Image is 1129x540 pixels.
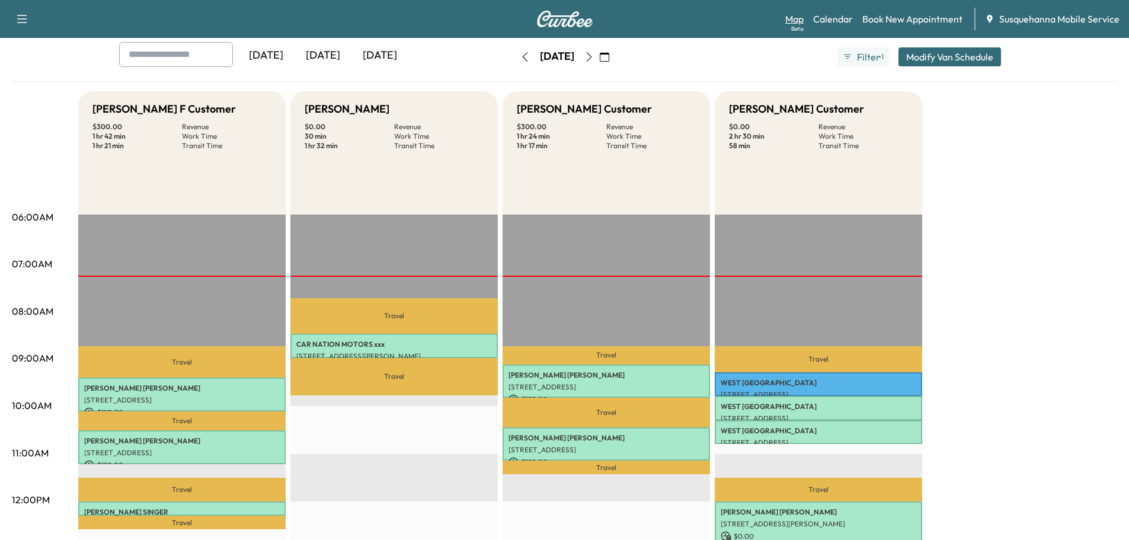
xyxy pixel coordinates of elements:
p: 1 hr 32 min [305,141,394,151]
p: Travel [503,461,710,474]
p: 58 min [729,141,818,151]
p: Revenue [394,122,484,132]
p: [STREET_ADDRESS] [508,445,704,455]
p: [STREET_ADDRESS] [84,395,280,405]
div: [DATE] [238,42,295,69]
p: Work Time [606,132,696,141]
a: Book New Appointment [862,12,962,26]
span: ● [878,54,881,60]
p: $ 0.00 [729,122,818,132]
p: Travel [78,346,286,378]
p: [PERSON_NAME] [PERSON_NAME] [84,436,280,446]
p: [STREET_ADDRESS] [84,448,280,458]
p: Travel [78,411,286,430]
p: [STREET_ADDRESS] [721,414,916,423]
p: 06:00AM [12,210,53,224]
p: 11:00AM [12,446,49,460]
button: Modify Van Schedule [898,47,1001,66]
p: 10:00AM [12,398,52,413]
p: Work Time [182,132,271,141]
p: 30 min [305,132,394,141]
p: Revenue [182,122,271,132]
a: MapBeta [785,12,804,26]
p: Travel [503,398,710,427]
p: [PERSON_NAME] [PERSON_NAME] [508,433,704,443]
p: Travel [715,346,922,372]
p: [STREET_ADDRESS][PERSON_NAME] [296,352,492,361]
p: Travel [290,358,498,395]
img: Curbee Logo [536,11,593,27]
p: [STREET_ADDRESS] [721,390,916,400]
a: Calendar [813,12,853,26]
span: Susquehanna Mobile Service [999,12,1120,26]
div: [DATE] [540,49,574,64]
p: Transit Time [606,141,696,151]
p: $ 300.00 [92,122,182,132]
p: 1 hr 17 min [517,141,606,151]
h5: [PERSON_NAME] Customer [517,101,652,117]
p: 08:00AM [12,304,53,318]
p: Travel [78,516,286,529]
h5: [PERSON_NAME] Customer [729,101,864,117]
p: [STREET_ADDRESS][PERSON_NAME] [721,519,916,529]
p: 1 hr 21 min [92,141,182,151]
span: Filter [857,50,878,64]
p: Work Time [394,132,484,141]
p: 1 hr 42 min [92,132,182,141]
p: Transit Time [182,141,271,151]
p: $ 0.00 [305,122,394,132]
p: Work Time [818,132,908,141]
p: 12:00PM [12,493,50,507]
p: [STREET_ADDRESS] [508,382,704,392]
p: Travel [503,346,710,365]
p: $ 150.00 [84,407,280,418]
div: Beta [791,24,804,33]
p: Travel [78,478,286,501]
p: WEST [GEOGRAPHIC_DATA] [721,378,916,388]
p: $ 150.00 [508,457,704,468]
p: Transit Time [818,141,908,151]
p: [PERSON_NAME] SINGER [84,507,280,517]
div: [DATE] [295,42,351,69]
p: Transit Time [394,141,484,151]
p: Revenue [818,122,908,132]
span: 1 [881,52,884,62]
button: Filter●1 [837,47,888,66]
div: [DATE] [351,42,408,69]
p: $ 300.00 [517,122,606,132]
h5: [PERSON_NAME] [305,101,389,117]
p: Travel [715,478,922,501]
p: [STREET_ADDRESS] [721,438,916,448]
p: $ 150.00 [84,460,280,471]
p: WEST [GEOGRAPHIC_DATA] [721,426,916,436]
p: 07:00AM [12,257,52,271]
p: [PERSON_NAME] [PERSON_NAME] [721,507,916,517]
p: CAR NATION MOTORS xxx [296,340,492,349]
p: Revenue [606,122,696,132]
p: 1 hr 24 min [517,132,606,141]
h5: [PERSON_NAME] F Customer [92,101,236,117]
p: [PERSON_NAME] [PERSON_NAME] [508,370,704,380]
p: 2 hr 30 min [729,132,818,141]
p: [PERSON_NAME] [PERSON_NAME] [84,384,280,393]
p: $ 150.00 [508,394,704,405]
p: Travel [290,298,498,334]
p: WEST [GEOGRAPHIC_DATA] [721,402,916,411]
p: 09:00AM [12,351,53,365]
